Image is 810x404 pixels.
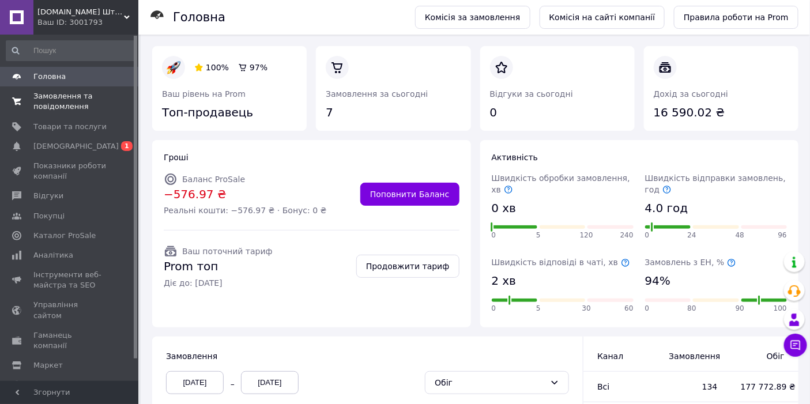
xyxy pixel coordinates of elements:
[164,153,189,162] span: Гроші
[784,334,807,357] button: Чат з покупцем
[492,304,496,314] span: 0
[206,63,229,72] span: 100%
[492,258,630,267] span: Швидкість відповіді в чаті, хв
[164,258,273,275] span: Prom топ
[415,6,530,29] a: Комісія за замовлення
[166,352,217,361] span: Замовлення
[492,173,630,194] span: Швидкість обробки замовлення, хв
[356,255,459,278] a: Продовжити тариф
[645,173,786,194] span: Швидкість відправки замовлень, год
[33,161,107,182] span: Показники роботи компанії
[360,183,459,206] a: Поповнити Баланс
[33,141,119,152] span: [DEMOGRAPHIC_DATA]
[674,6,798,29] a: Правила роботи на Prom
[33,231,96,241] span: Каталог ProSale
[645,231,650,240] span: 0
[241,371,299,394] div: [DATE]
[6,40,136,61] input: Пошук
[33,380,92,390] span: Налаштування
[620,231,634,240] span: 240
[688,231,696,240] span: 24
[645,258,736,267] span: Замовлень з ЕН, %
[33,300,107,320] span: Управління сайтом
[645,304,650,314] span: 0
[33,211,65,221] span: Покупці
[492,273,517,289] span: 2 хв
[164,205,327,216] span: Реальні кошти: −576.97 ₴ · Бонус: 0 ₴
[597,382,609,391] span: Всi
[597,352,623,361] span: Канал
[669,381,718,392] span: 134
[250,63,268,72] span: 97%
[166,371,224,394] div: [DATE]
[492,153,538,162] span: Активність
[33,91,107,112] span: Замовлення та повідомлення
[741,350,785,362] span: Обіг
[778,231,787,240] span: 96
[492,200,517,217] span: 0 хв
[624,304,633,314] span: 60
[492,231,496,240] span: 0
[164,186,327,203] span: −576.97 ₴
[33,122,107,132] span: Товари та послуги
[33,71,66,82] span: Головна
[33,360,63,371] span: Маркет
[173,10,225,24] h1: Головна
[37,7,124,17] span: kvitu-opt.com.ua Штучні квіти, голівки, муляжі фруктів і овочів, декор
[435,376,545,389] div: Обіг
[182,247,273,256] span: Ваш поточний тариф
[121,141,133,151] span: 1
[540,6,665,29] a: Комісія на сайті компанії
[580,231,593,240] span: 120
[164,277,273,289] span: Діє до: [DATE]
[736,231,744,240] span: 48
[688,304,696,314] span: 80
[33,330,107,351] span: Гаманець компанії
[33,270,107,290] span: Інструменти веб-майстра та SEO
[736,304,744,314] span: 90
[741,381,785,392] span: 177 772.89 ₴
[669,350,718,362] span: Замовлення
[645,273,670,289] span: 94%
[582,304,591,314] span: 30
[536,231,541,240] span: 5
[774,304,787,314] span: 100
[536,304,541,314] span: 5
[37,17,138,28] div: Ваш ID: 3001793
[645,200,688,217] span: 4.0 год
[182,175,245,184] span: Баланс ProSale
[33,191,63,201] span: Відгуки
[33,250,73,260] span: Аналітика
